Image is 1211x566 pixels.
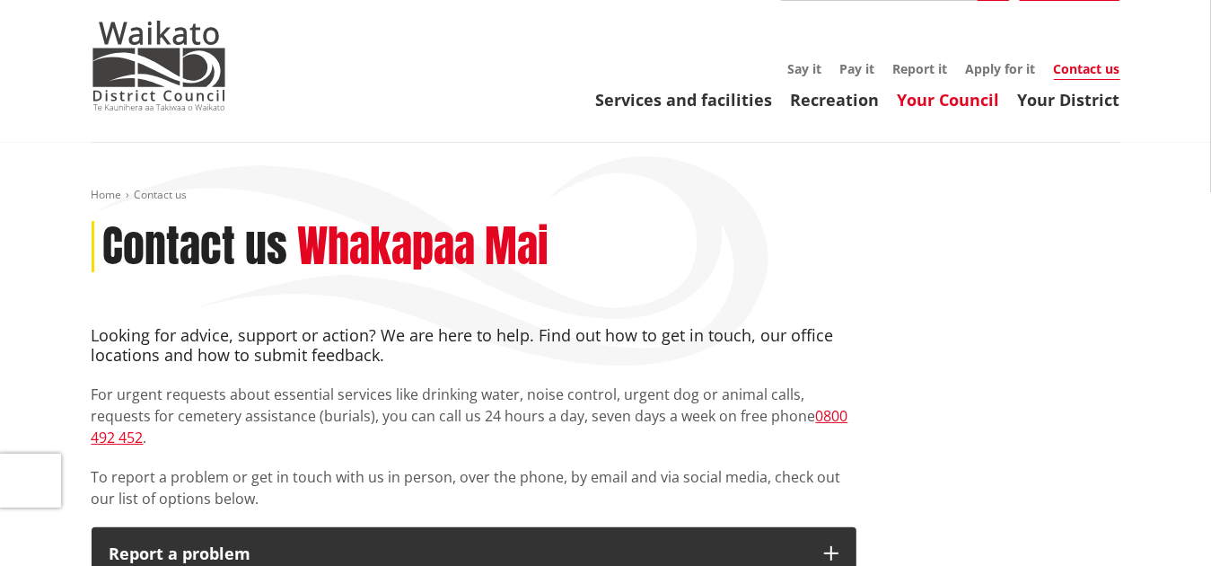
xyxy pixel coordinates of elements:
a: Services and facilities [596,89,773,111]
iframe: Messenger Launcher [1128,491,1193,555]
p: To report a problem or get in touch with us in person, over the phone, by email and via social me... [92,466,856,509]
a: Apply for it [966,60,1036,77]
span: Contact us [135,187,188,202]
p: Report a problem [110,545,806,563]
a: Your Council [898,89,1000,111]
a: Home [92,187,122,202]
a: 0800 492 452 [92,406,848,447]
h4: Looking for advice, support or action? We are here to help. Find out how to get in touch, our off... [92,326,856,365]
a: Recreation [791,89,880,111]
nav: breadcrumb [92,188,1120,203]
a: Your District [1018,89,1120,111]
a: Contact us [1054,60,1120,80]
a: Pay it [840,60,875,77]
a: Say it [788,60,822,77]
a: Report it [893,60,948,77]
img: Waikato District Council - Te Kaunihera aa Takiwaa o Waikato [92,21,226,111]
p: For urgent requests about essential services like drinking water, noise control, urgent dog or an... [92,384,856,448]
h1: Contact us [103,221,288,273]
h2: Whakapaa Mai [298,221,549,273]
